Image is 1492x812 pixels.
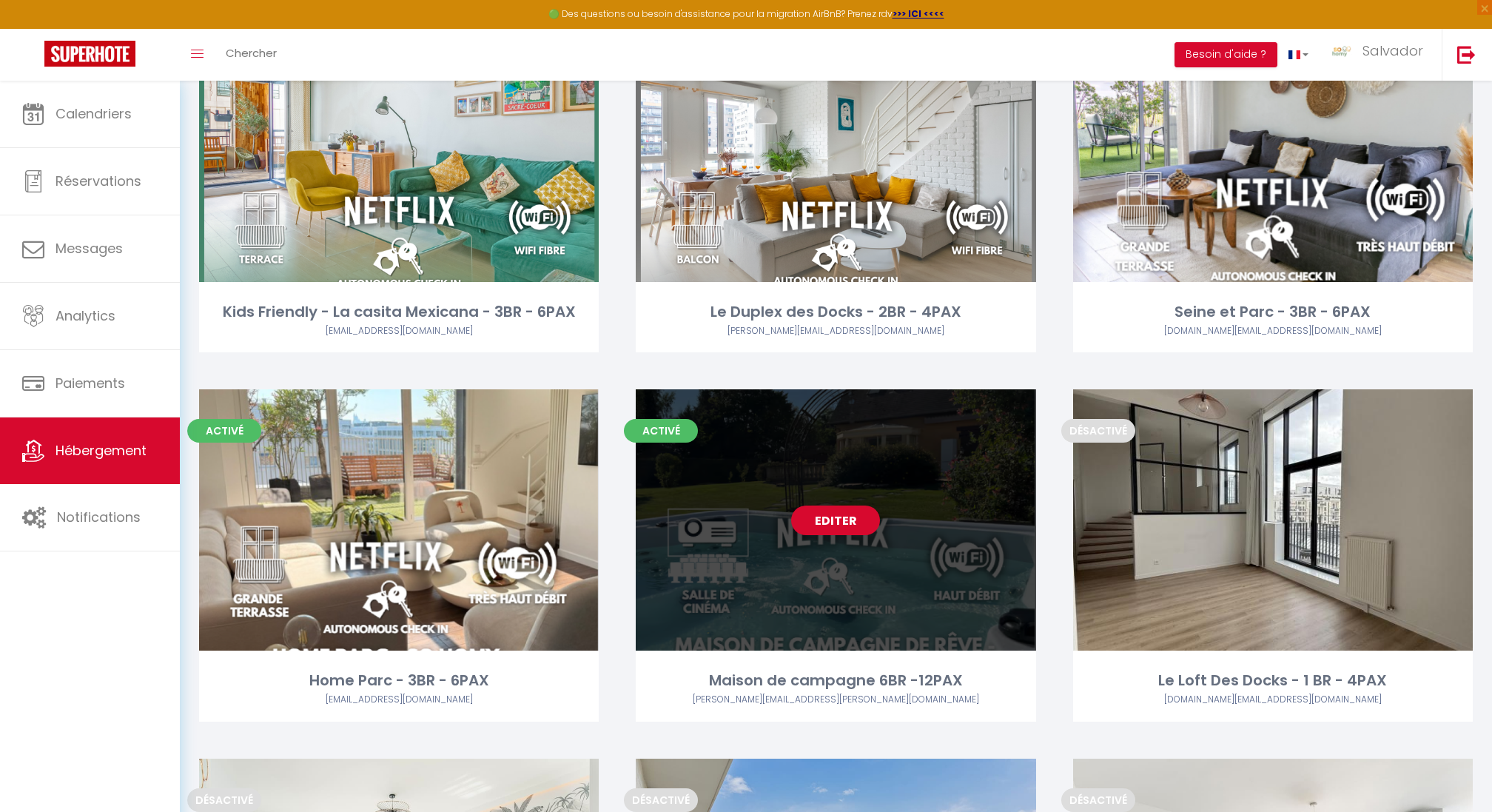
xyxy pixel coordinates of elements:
[187,788,261,812] span: Désactivé
[199,301,599,323] div: Kids Friendly - La casita Mexicana - 3BR - 6PAX
[187,419,261,443] span: Activé
[636,669,1035,692] div: Maison de campagne 6BR -12PAX
[57,508,141,526] span: Notifications
[624,788,698,812] span: Désactivé
[56,374,125,392] span: Paiements
[893,7,944,20] a: >>> ICI <<<<
[624,419,698,443] span: Activé
[1175,42,1277,67] button: Besoin d'aide ?
[199,693,599,707] div: Airbnb
[1061,788,1135,812] span: Désactivé
[1073,301,1473,323] div: Seine et Parc - 3BR - 6PAX
[1331,44,1353,58] img: ...
[56,239,123,258] span: Messages
[1061,419,1135,443] span: Désactivé
[791,506,880,535] a: Editer
[199,669,599,692] div: Home Parc - 3BR - 6PAX
[1073,324,1473,338] div: Airbnb
[44,41,135,67] img: Super Booking
[636,301,1035,323] div: Le Duplex des Docks - 2BR - 4PAX
[1073,693,1473,707] div: Airbnb
[56,104,132,123] span: Calendriers
[56,306,115,325] span: Analytics
[1073,669,1473,692] div: Le Loft Des Docks - 1 BR - 4PAX
[1320,29,1442,81] a: ... Salvador
[636,324,1035,338] div: Airbnb
[226,45,277,61] span: Chercher
[636,693,1035,707] div: Airbnb
[1362,41,1423,60] span: Salvador
[215,29,288,81] a: Chercher
[1457,45,1476,64] img: logout
[56,172,141,190] span: Réservations
[56,441,147,460] span: Hébergement
[199,324,599,338] div: Airbnb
